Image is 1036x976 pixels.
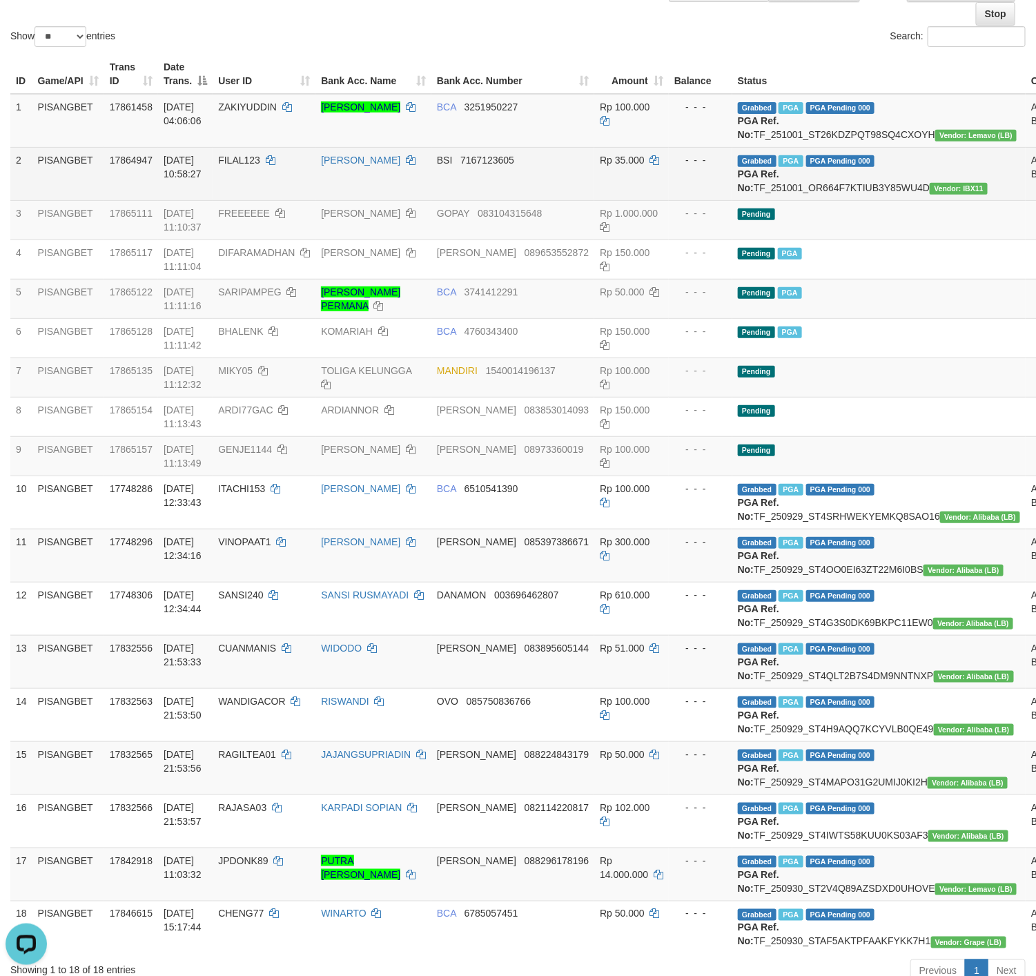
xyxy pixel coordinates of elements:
[600,802,649,813] span: Rp 102.000
[110,208,153,219] span: 17865111
[732,688,1026,741] td: TF_250929_ST4H9AQQ7KCYVLB0QE49
[806,484,875,496] span: PGA Pending
[32,901,104,954] td: PISANGBET
[928,830,1008,842] span: Vendor URL: https://dashboard.q2checkout.com/secure
[600,155,645,166] span: Rp 35.000
[674,442,727,456] div: - - -
[32,318,104,358] td: PISANGBET
[738,603,779,628] b: PGA Ref. No:
[110,404,153,416] span: 17865154
[600,749,645,760] span: Rp 50.000
[806,856,875,868] span: PGA Pending
[779,696,803,708] span: Marked by avknovia
[738,550,779,575] b: PGA Ref. No:
[437,208,469,219] span: GOPAY
[35,26,86,47] select: Showentries
[218,589,263,601] span: SANSI240
[321,101,400,113] a: [PERSON_NAME]
[779,750,803,761] span: Marked by avknovia
[674,285,727,299] div: - - -
[321,536,400,547] a: [PERSON_NAME]
[10,55,32,94] th: ID
[467,696,531,707] span: Copy 085750836766 to clipboard
[600,404,649,416] span: Rp 150.000
[732,94,1026,148] td: TF_251001_ST26KDZPQT98SQ4CXOYH
[110,444,153,455] span: 17865157
[218,286,282,297] span: SARIPAMPEG
[164,696,202,721] span: [DATE] 21:53:50
[600,589,649,601] span: Rp 610.000
[935,884,1017,895] span: Vendor URL: https://dashboard.q2checkout.com/secure
[110,749,153,760] span: 17832565
[321,247,400,258] a: [PERSON_NAME]
[674,100,727,114] div: - - -
[321,208,400,219] a: [PERSON_NAME]
[778,326,802,338] span: Marked by avkyakub
[674,364,727,378] div: - - -
[600,444,649,455] span: Rp 100.000
[778,287,802,299] span: Marked by avkyakub
[738,248,775,260] span: Pending
[110,101,153,113] span: 17861458
[806,803,875,814] span: PGA Pending
[110,483,153,494] span: 17748286
[465,286,518,297] span: Copy 3741412291 to clipboard
[779,909,803,921] span: Marked by avksona
[164,444,202,469] span: [DATE] 11:13:49
[32,94,104,148] td: PISANGBET
[674,482,727,496] div: - - -
[738,168,779,193] b: PGA Ref. No:
[732,582,1026,635] td: TF_250929_ST4G3S0DK69BKPC11EW0
[437,286,456,297] span: BCA
[10,397,32,436] td: 8
[321,802,402,813] a: KARPADI SOPIAN
[437,101,456,113] span: BCA
[806,750,875,761] span: PGA Pending
[437,483,456,494] span: BCA
[600,286,645,297] span: Rp 50.000
[732,635,1026,688] td: TF_250929_ST4QLT2B7S4DM9NNTNXP
[738,856,776,868] span: Grabbed
[738,816,779,841] b: PGA Ref. No:
[218,404,273,416] span: ARDI77GAC
[525,444,584,455] span: Copy 08973360019 to clipboard
[779,484,803,496] span: Marked by avksona
[110,326,153,337] span: 17865128
[10,741,32,794] td: 15
[600,326,649,337] span: Rp 150.000
[732,55,1026,94] th: Status
[10,436,32,476] td: 9
[437,855,516,866] span: [PERSON_NAME]
[321,749,411,760] a: JAJANGSUPRIADIN
[674,206,727,220] div: - - -
[465,101,518,113] span: Copy 3251950227 to clipboard
[321,326,373,337] a: KOMARIAH
[32,582,104,635] td: PISANGBET
[437,326,456,337] span: BCA
[732,794,1026,848] td: TF_250929_ST4IWTS58KUU0KS03AF3
[164,326,202,351] span: [DATE] 11:11:42
[778,248,802,260] span: Marked by avkrizkynain
[525,247,589,258] span: Copy 089653552872 to clipboard
[110,247,153,258] span: 17865117
[738,643,776,655] span: Grabbed
[321,444,400,455] a: [PERSON_NAME]
[674,641,727,655] div: - - -
[923,565,1004,576] span: Vendor URL: https://dashboard.q2checkout.com/secure
[525,404,589,416] span: Copy 083853014093 to clipboard
[10,529,32,582] td: 11
[779,537,803,549] span: Marked by avkyakub
[806,909,875,921] span: PGA Pending
[674,535,727,549] div: - - -
[218,855,268,866] span: JPDONK89
[806,537,875,549] span: PGA Pending
[674,801,727,814] div: - - -
[10,582,32,635] td: 12
[779,102,803,114] span: Marked by avkwilly
[465,908,518,919] span: Copy 6785057451 to clipboard
[321,365,411,376] a: TOLIGA KELUNGGA
[164,908,202,933] span: [DATE] 15:17:44
[218,208,270,219] span: FREEEEEE
[494,589,558,601] span: Copy 003696462807 to clipboard
[32,55,104,94] th: Game/API: activate to sort column ascending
